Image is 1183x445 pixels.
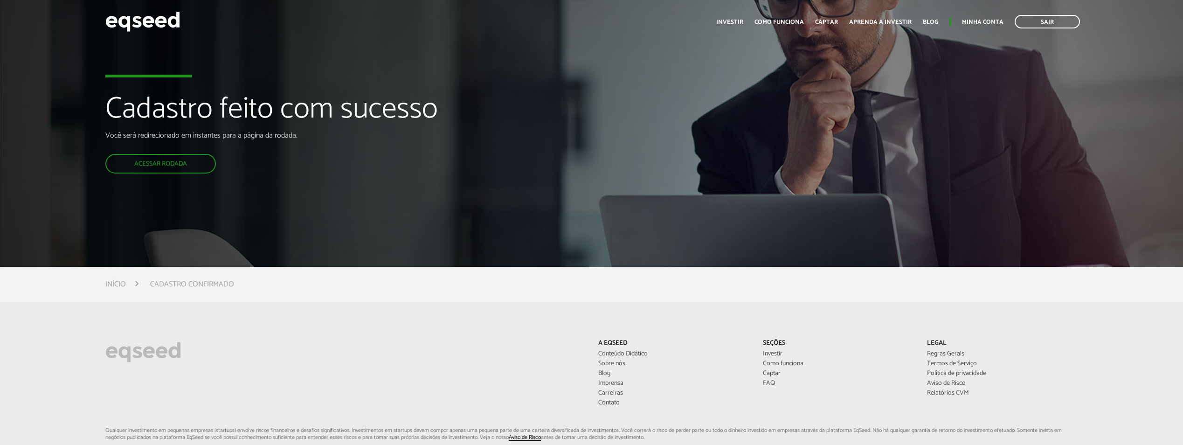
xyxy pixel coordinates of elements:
img: EqSeed [105,9,180,34]
a: Minha conta [962,19,1003,25]
a: Captar [763,370,913,377]
a: Início [105,281,126,288]
a: Sair [1015,15,1080,28]
a: Investir [763,351,913,357]
a: Sobre nós [598,361,748,367]
a: Contato [598,400,748,406]
p: Você será redirecionado em instantes para a página da rodada. [105,131,683,140]
a: Imprensa [598,380,748,387]
a: Relatórios CVM [927,390,1077,396]
p: A EqSeed [598,340,748,348]
img: EqSeed Logo [105,340,181,365]
a: FAQ [763,380,913,387]
a: Acessar rodada [105,154,216,174]
a: Regras Gerais [927,351,1077,357]
a: Política de privacidade [927,370,1077,377]
a: Conteúdo Didático [598,351,748,357]
a: Aprenda a investir [849,19,912,25]
a: Investir [716,19,743,25]
a: Aviso de Risco [509,435,541,441]
a: Carreiras [598,390,748,396]
li: Cadastro confirmado [150,278,234,291]
a: Blog [923,19,938,25]
h1: Cadastro feito com sucesso [105,93,683,131]
a: Como funciona [763,361,913,367]
a: Blog [598,370,748,377]
a: Termos de Serviço [927,361,1077,367]
a: Como funciona [754,19,804,25]
a: Captar [815,19,838,25]
a: Aviso de Risco [927,380,1077,387]
p: Legal [927,340,1077,348]
p: Seções [763,340,913,348]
